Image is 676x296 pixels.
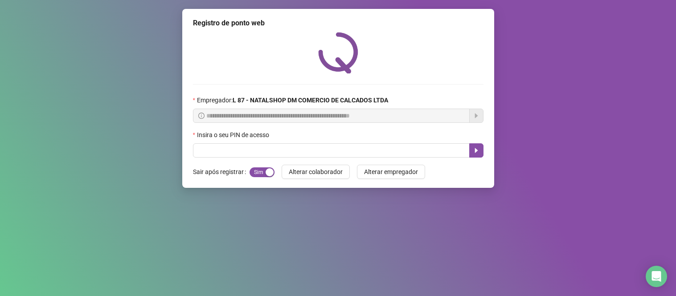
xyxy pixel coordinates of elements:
span: info-circle [198,113,205,119]
div: Open Intercom Messenger [646,266,667,287]
img: QRPoint [318,32,358,73]
strong: L 87 - NATALSHOP DM COMERCIO DE CALCADOS LTDA [233,97,388,104]
button: Alterar empregador [357,165,425,179]
span: Alterar empregador [364,167,418,177]
span: Empregador : [197,95,388,105]
span: caret-right [473,147,480,154]
label: Insira o seu PIN de acesso [193,130,275,140]
span: Alterar colaborador [289,167,343,177]
button: Alterar colaborador [282,165,350,179]
label: Sair após registrar [193,165,250,179]
div: Registro de ponto web [193,18,483,28]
